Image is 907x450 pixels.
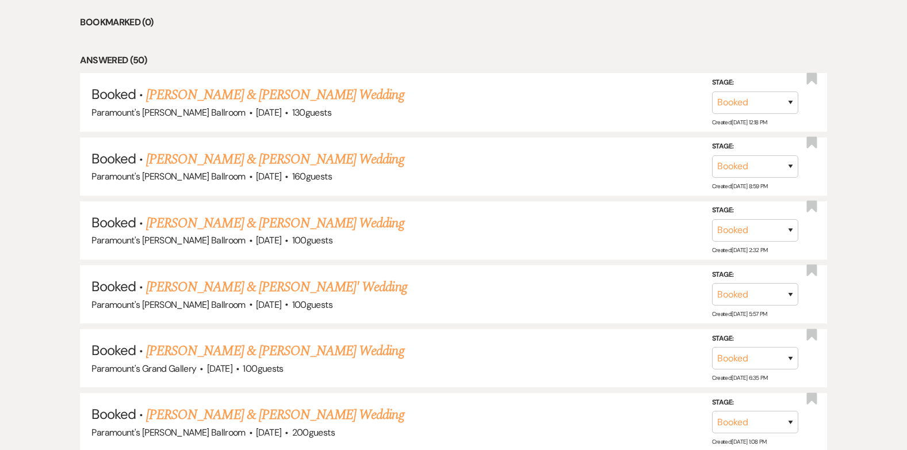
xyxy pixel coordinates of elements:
span: Paramount's [PERSON_NAME] Ballroom [91,299,245,311]
li: Bookmarked (0) [80,15,826,30]
a: [PERSON_NAME] & [PERSON_NAME] Wedding [146,405,404,425]
span: Booked [91,277,135,295]
label: Stage: [712,77,798,89]
label: Stage: [712,204,798,217]
label: Stage: [712,333,798,345]
span: [DATE] [256,106,281,119]
span: [DATE] [256,426,281,438]
a: [PERSON_NAME] & [PERSON_NAME] Wedding [146,341,404,361]
span: Created: [DATE] 1:08 PM [712,438,767,445]
a: [PERSON_NAME] & [PERSON_NAME] Wedding [146,149,404,170]
label: Stage: [712,268,798,281]
span: 160 guests [292,170,332,182]
span: Paramount's [PERSON_NAME] Ballroom [91,170,245,182]
li: Answered (50) [80,53,826,68]
span: Created: [DATE] 8:59 PM [712,182,768,190]
a: [PERSON_NAME] & [PERSON_NAME] Wedding [146,85,404,105]
span: Booked [91,341,135,359]
span: [DATE] [256,170,281,182]
span: 100 guests [292,234,332,246]
span: [DATE] [256,299,281,311]
span: Created: [DATE] 12:18 PM [712,118,767,125]
span: Booked [91,213,135,231]
span: Paramount's [PERSON_NAME] Ballroom [91,106,245,119]
span: [DATE] [256,234,281,246]
a: [PERSON_NAME] & [PERSON_NAME]' Wedding [146,277,407,298]
span: Created: [DATE] 6:35 PM [712,374,768,382]
span: 130 guests [292,106,331,119]
label: Stage: [712,140,798,153]
span: Paramount's [PERSON_NAME] Ballroom [91,234,245,246]
span: Booked [91,85,135,103]
span: Created: [DATE] 2:32 PM [712,246,768,254]
label: Stage: [712,396,798,409]
span: Booked [91,405,135,423]
span: Paramount's Grand Gallery [91,363,196,375]
span: 200 guests [292,426,335,438]
span: Paramount's [PERSON_NAME] Ballroom [91,426,245,438]
span: Booked [91,150,135,167]
span: 100 guests [243,363,283,375]
span: [DATE] [207,363,232,375]
span: Created: [DATE] 5:57 PM [712,310,767,318]
span: 100 guests [292,299,332,311]
a: [PERSON_NAME] & [PERSON_NAME] Wedding [146,213,404,234]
